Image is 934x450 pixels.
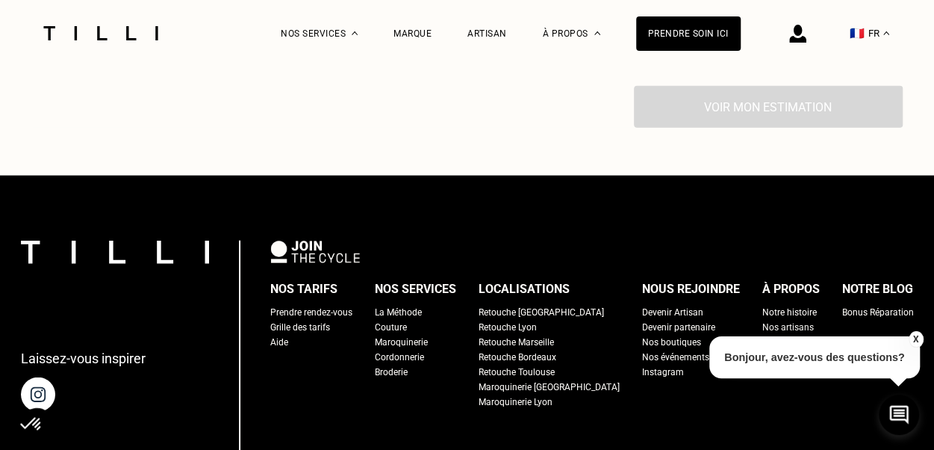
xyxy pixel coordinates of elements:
[21,241,209,264] img: logo Tilli
[762,278,820,300] div: À propos
[709,336,920,378] p: Bonjour, avez-vous des questions?
[762,305,817,320] a: Notre histoire
[479,350,556,365] a: Retouche Bordeaux
[842,305,914,320] a: Bonus Réparation
[642,350,709,365] a: Nos événements
[21,351,146,366] p: Laissez-vous inspirer
[270,241,360,263] img: logo Join The Cycle
[642,278,740,300] div: Nous rejoindre
[789,25,806,43] img: icône connexion
[393,28,432,39] a: Marque
[375,305,422,320] a: La Méthode
[38,26,164,40] img: Logo du service de couturière Tilli
[642,365,684,380] a: Instagram
[479,278,570,300] div: Localisations
[642,320,715,335] a: Devenir partenaire
[479,365,555,380] a: Retouche Toulouse
[270,335,288,350] a: Aide
[479,335,554,350] a: Retouche Marseille
[467,28,507,39] a: Artisan
[21,377,55,412] img: page instagram de Tilli une retoucherie à domicile
[270,278,337,300] div: Nos tarifs
[636,16,741,51] a: Prendre soin ici
[883,31,889,35] img: menu déroulant
[642,335,701,350] a: Nos boutiques
[479,320,537,335] a: Retouche Lyon
[352,31,358,35] img: Menu déroulant
[842,278,913,300] div: Notre blog
[375,335,428,350] a: Maroquinerie
[594,31,600,35] img: Menu déroulant à propos
[375,320,407,335] a: Couture
[850,26,865,40] span: 🇫🇷
[479,395,552,410] a: Maroquinerie Lyon
[375,278,456,300] div: Nos services
[479,305,604,320] a: Retouche [GEOGRAPHIC_DATA]
[642,305,703,320] a: Devenir Artisan
[270,320,330,335] a: Grille des tarifs
[375,365,408,380] a: Broderie
[908,331,923,348] button: X
[270,305,352,320] a: Prendre rendez-vous
[375,350,424,365] a: Cordonnerie
[479,380,620,395] a: Maroquinerie [GEOGRAPHIC_DATA]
